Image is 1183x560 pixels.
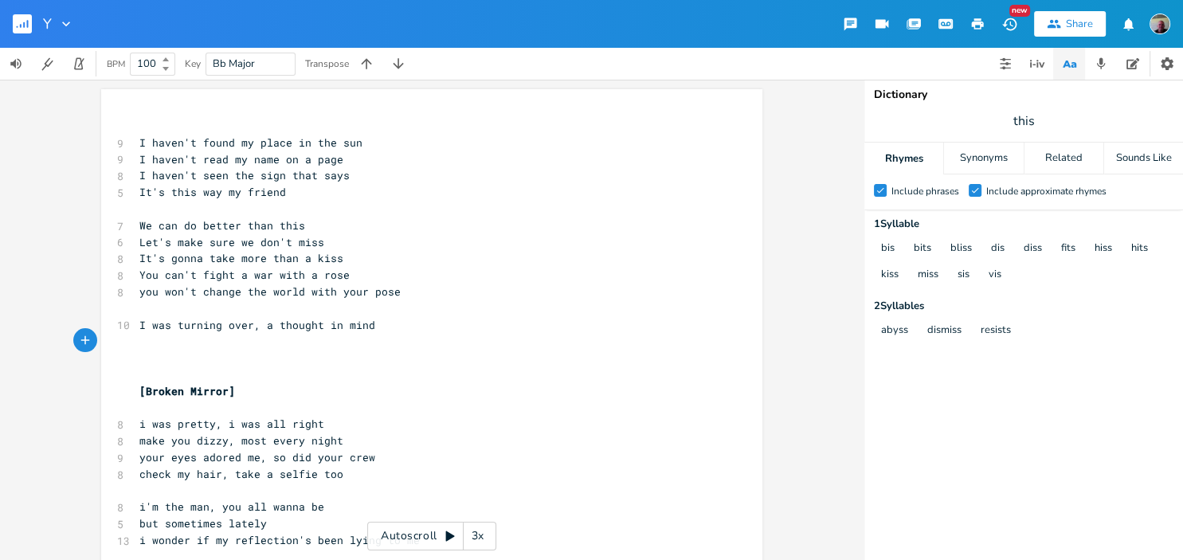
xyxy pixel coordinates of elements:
span: [Broken Mirror] [139,384,235,398]
span: You can't fight a war with a rose [139,268,350,282]
button: dismiss [927,324,962,338]
span: you won't change the world with your pose [139,284,401,299]
button: Share [1034,11,1106,37]
button: miss [918,268,938,282]
div: Dictionary [874,89,1173,100]
div: BPM [107,60,125,69]
span: I haven't found my place in the sun [139,135,362,150]
span: It's this way my friend [139,185,286,199]
span: I haven't read my name on a page [139,152,343,166]
span: check my hair, take a selfie too [139,467,343,481]
div: Key [185,59,201,69]
button: fits [1061,242,1075,256]
span: I was turning over, a thought in mind [139,318,375,332]
span: i'm the man, you all wanna be [139,499,324,514]
div: Autoscroll [367,522,496,550]
button: abyss [881,324,908,338]
button: bits [914,242,931,256]
button: dis [991,242,1005,256]
div: Include approximate rhymes [986,186,1107,196]
div: 1 Syllable [874,219,1173,229]
span: make you dizzy, most every night [139,433,343,448]
span: your eyes adored me, so did your crew [139,450,375,464]
span: Let's make sure we don't miss [139,235,324,249]
button: diss [1024,242,1042,256]
button: hiss [1095,242,1112,256]
button: hits [1131,242,1148,256]
span: We can do better than this [139,218,305,233]
span: It's gonna take more than a kiss [139,251,343,265]
button: resists [981,324,1011,338]
img: Keith Dalton [1150,14,1170,34]
div: Related [1024,143,1103,174]
div: 3x [464,522,492,550]
div: New [1009,5,1030,17]
span: but sometimes lately [139,516,267,531]
div: Share [1066,17,1093,31]
div: Transpose [305,59,349,69]
button: bis [881,242,895,256]
div: Rhymes [864,143,943,174]
span: i wonder if my reflection's been lying to me [139,533,420,547]
div: Include phrases [891,186,959,196]
div: 2 Syllable s [874,301,1173,311]
button: bliss [950,242,972,256]
span: Y [43,17,52,31]
div: Sounds Like [1104,143,1183,174]
span: i was pretty, i was all right [139,417,324,431]
button: New [993,10,1025,38]
span: this [1013,112,1035,131]
span: I haven't seen the sign that says [139,168,350,182]
div: Synonyms [944,143,1023,174]
button: sis [958,268,970,282]
button: vis [989,268,1001,282]
button: kiss [881,268,899,282]
span: Bb Major [213,57,255,71]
